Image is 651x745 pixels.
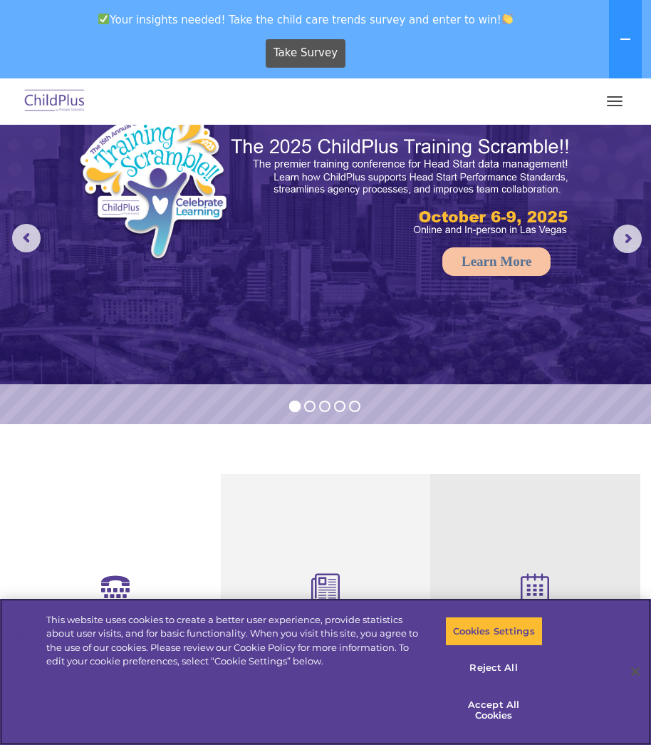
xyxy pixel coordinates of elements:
a: Take Survey [266,39,346,68]
a: Learn More [442,247,551,276]
button: Accept All Cookies [445,690,543,731]
div: This website uses cookies to create a better user experience, provide statistics about user visit... [46,613,425,669]
span: Your insights needed! Take the child care trends survey and enter to win! [6,6,606,34]
img: ChildPlus by Procare Solutions [21,85,88,118]
button: Close [620,656,651,687]
img: 👏 [502,14,513,24]
img: ✅ [98,14,109,24]
button: Cookies Settings [445,617,543,647]
button: Reject All [445,653,543,683]
span: Take Survey [274,41,338,66]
